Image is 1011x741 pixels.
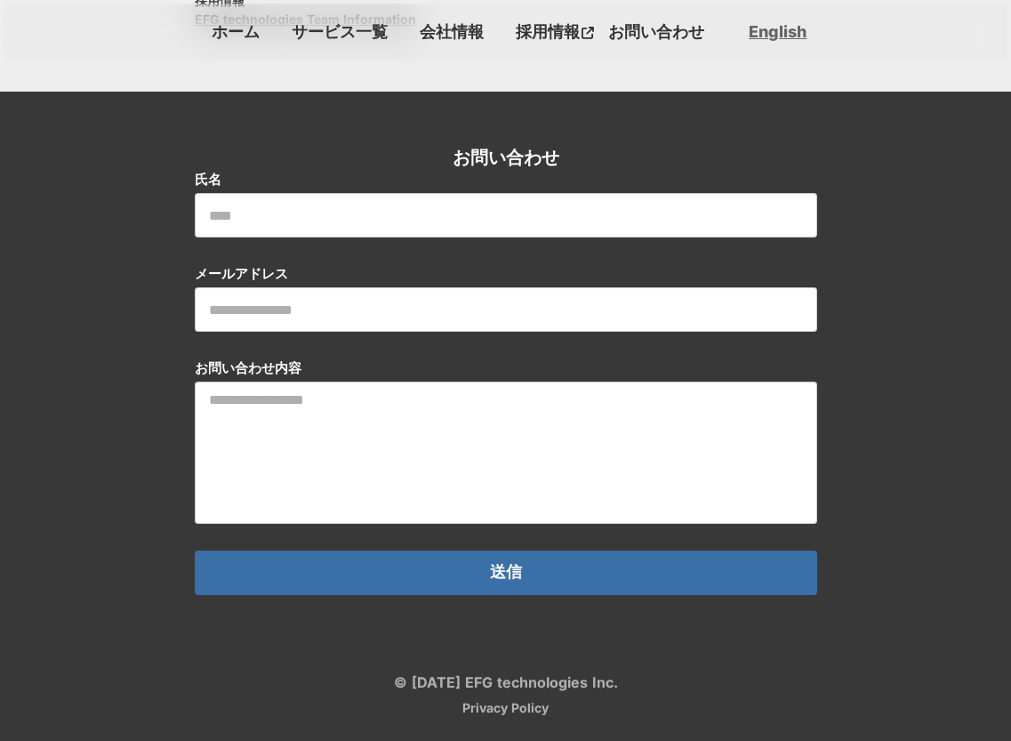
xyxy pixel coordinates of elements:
a: ホーム [205,17,267,46]
p: お問い合わせ内容 [195,358,301,377]
a: お問い合わせ [601,17,711,46]
a: 会社情報 [413,17,491,46]
p: 採用情報 [509,17,582,46]
a: 採用情報 [509,17,601,46]
h2: お問い合わせ [453,145,559,170]
p: 送信 [490,564,522,582]
p: メールアドレス [195,264,288,283]
button: 送信 [195,551,817,595]
a: サービス一覧 [285,17,395,46]
p: 氏名 [195,170,221,189]
p: © [DATE] EFG technologies Inc. [394,675,618,689]
a: English [749,20,806,43]
a: Privacy Policy [462,702,549,714]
